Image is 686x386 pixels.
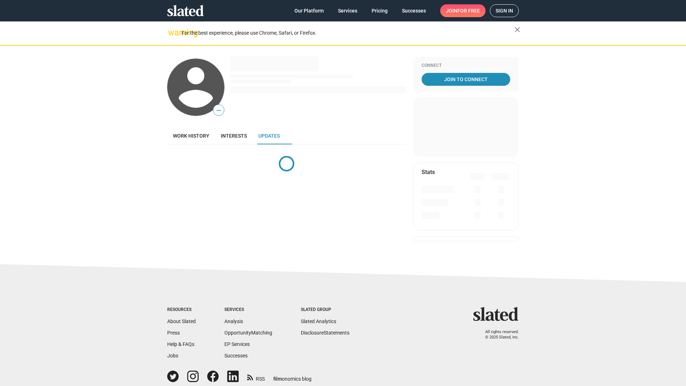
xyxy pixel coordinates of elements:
a: About Slated [167,318,196,324]
span: Updates [258,133,280,139]
a: Services [332,4,363,17]
a: Pricing [366,4,393,17]
a: Successes [224,353,248,358]
div: Slated Group [301,307,349,313]
span: Join [446,4,480,17]
span: Join To Connect [423,73,509,86]
a: RSS [247,371,265,382]
div: Services [224,307,272,313]
div: For the best experience, please use Chrome, Safari, or Firefox. [182,28,514,38]
a: Joinfor free [440,4,486,17]
a: Updates [253,127,285,144]
span: Interests [221,133,247,139]
span: Sign in [496,5,513,17]
a: Join To Connect [422,73,510,86]
a: Work history [167,127,215,144]
mat-icon: warning [168,28,177,37]
div: Connect [422,63,510,69]
a: Press [167,330,180,336]
a: OpportunityMatching [224,330,272,336]
a: Jobs [167,353,178,358]
span: Work history [173,133,209,139]
a: Interests [215,127,253,144]
span: Successes [402,4,426,17]
mat-card-title: Stats [422,168,435,176]
span: Pricing [372,4,388,17]
a: Help & FAQs [167,341,194,347]
span: film [273,376,282,382]
span: for free [457,4,480,17]
a: DisclosureStatements [301,330,349,336]
a: EP Services [224,341,250,347]
span: Our Platform [294,4,324,17]
a: filmonomics blog [273,370,312,382]
a: Our Platform [289,4,329,17]
a: Analysis [224,318,243,324]
span: Services [338,4,357,17]
div: Resources [167,307,196,313]
a: Slated Analytics [301,318,336,324]
a: Successes [396,4,432,17]
mat-icon: close [513,25,522,34]
p: All rights reserved. © 2025 Slated, Inc. [478,330,519,340]
a: Sign in [490,4,519,17]
span: — [213,106,224,115]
